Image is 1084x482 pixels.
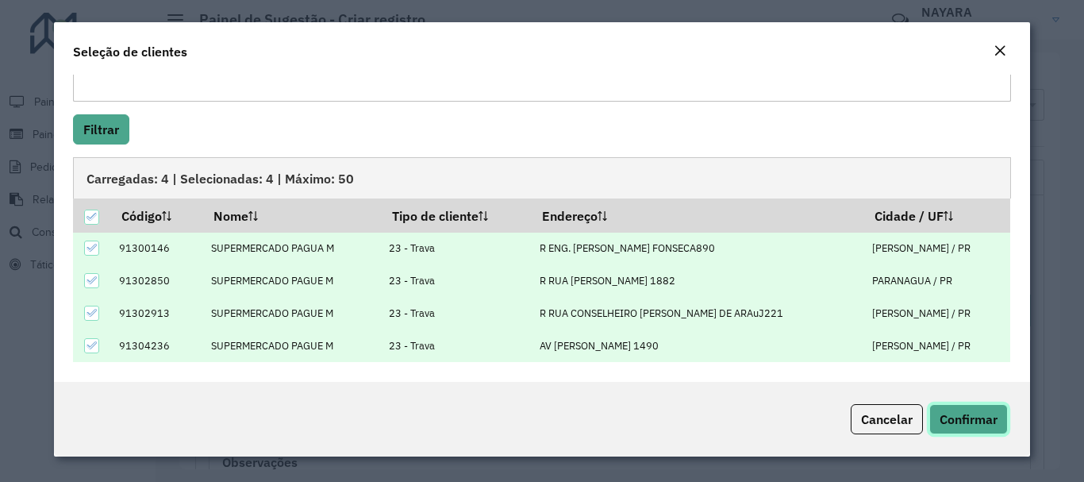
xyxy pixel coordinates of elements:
td: R RUA CONSELHEIRO [PERSON_NAME] DE ARAuJ221 [531,297,863,330]
td: [PERSON_NAME] / PR [863,330,1010,362]
th: Nome [202,199,381,232]
td: 23 - Trava [381,330,531,362]
th: Tipo de cliente [381,199,531,232]
em: Fechar [994,44,1006,57]
td: [PERSON_NAME] / PR [863,297,1010,330]
td: SUPERMERCADO PAGUE M [202,297,381,330]
td: 91302850 [111,264,202,297]
td: PARANAGUA / PR [863,264,1010,297]
button: Confirmar [929,404,1008,434]
th: Endereço [531,199,863,232]
td: 91302913 [111,297,202,330]
span: Cancelar [861,411,913,427]
td: 91304236 [111,330,202,362]
th: Cidade / UF [863,199,1010,232]
th: Código [111,199,202,232]
div: Carregadas: 4 | Selecionadas: 4 | Máximo: 50 [73,157,1010,199]
td: SUPERMERCADO PAGUE M [202,264,381,297]
td: 23 - Trava [381,233,531,265]
h4: Seleção de clientes [73,42,187,61]
td: SUPERMERCADO PAGUE M [202,330,381,362]
td: 23 - Trava [381,264,531,297]
td: SUPERMERCADO PAGUA M [202,233,381,265]
td: 23 - Trava [381,297,531,330]
button: Filtrar [73,114,129,145]
td: [PERSON_NAME] / PR [863,233,1010,265]
td: R ENG. [PERSON_NAME] FONSECA890 [531,233,863,265]
span: Confirmar [940,411,998,427]
td: R RUA [PERSON_NAME] 1882 [531,264,863,297]
button: Close [989,41,1011,62]
button: Cancelar [851,404,923,434]
td: 91300146 [111,233,202,265]
td: AV [PERSON_NAME] 1490 [531,330,863,362]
